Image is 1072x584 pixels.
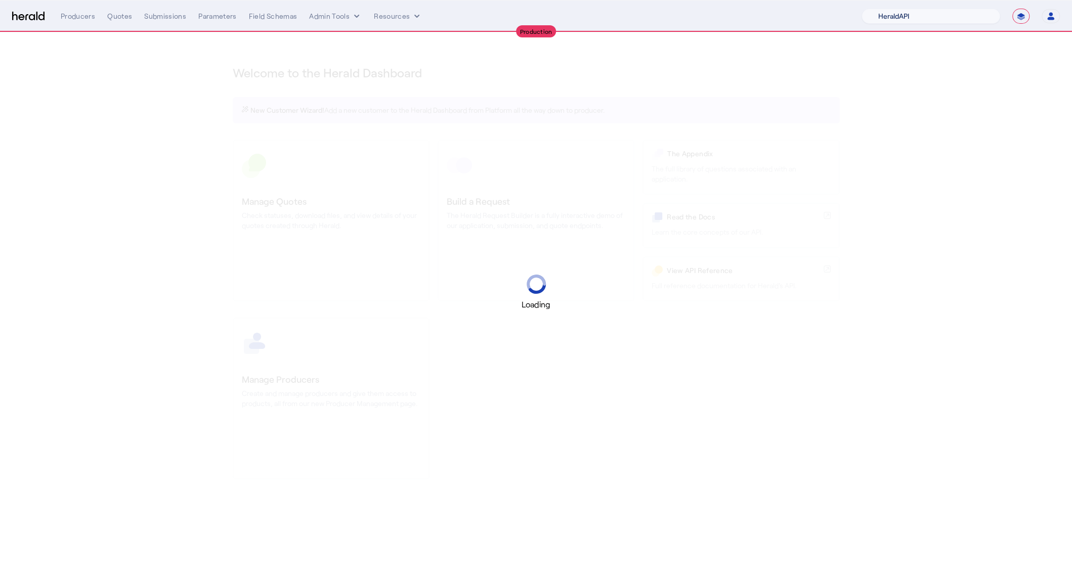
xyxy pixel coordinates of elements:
div: Field Schemas [249,11,297,21]
div: Producers [61,11,95,21]
button: internal dropdown menu [309,11,362,21]
div: Production [516,25,556,37]
img: Herald Logo [12,12,45,21]
button: Resources dropdown menu [374,11,422,21]
div: Submissions [144,11,186,21]
div: Parameters [198,11,237,21]
div: Quotes [107,11,132,21]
